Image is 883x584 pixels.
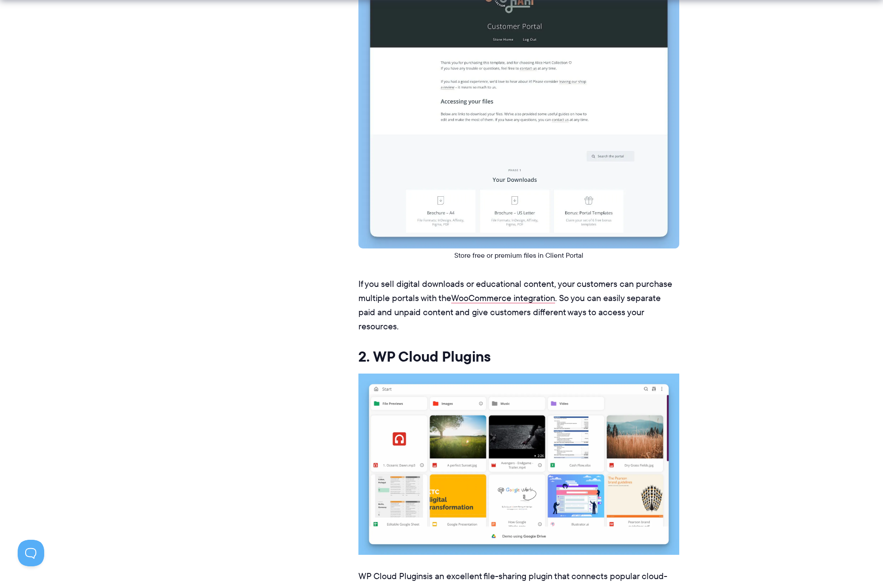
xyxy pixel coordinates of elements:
[358,374,679,555] img: WPCloud plugins screenshot
[18,540,44,566] iframe: Toggle Customer Support
[358,248,679,263] figcaption: Store free or premium files in Client Portal
[358,347,679,366] h3: 2. WP Cloud Plugins
[358,277,679,333] p: If you sell digital downloads or educational content, your customers can purchase multiple portal...
[451,292,555,304] a: WooCommerce integration
[358,570,427,582] a: WP Cloud Plugins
